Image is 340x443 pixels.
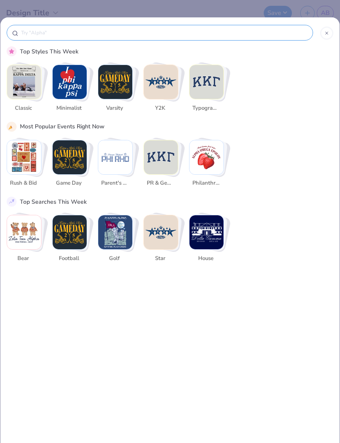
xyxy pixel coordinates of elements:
[52,140,87,191] button: Stack Card Button Game Day
[53,140,87,174] img: Game Day
[56,179,83,188] span: Game Day
[98,215,132,249] img: golf
[20,122,104,131] div: Most Popular Events Right Now
[189,215,223,249] img: house
[53,215,87,249] img: football
[10,179,37,188] span: Rush & Bid
[8,198,15,205] img: trend_line.gif
[144,140,178,174] img: PR & General
[101,179,128,188] span: Parent's Weekend
[7,215,41,266] button: Stack Card Button bear
[143,65,178,116] button: Stack Card Button Y2K
[144,215,178,249] img: star
[7,65,41,99] img: Classic
[20,197,87,206] div: Top Searches This Week
[20,29,308,37] input: Try "Alpha"
[189,140,224,191] button: Stack Card Button Philanthropy
[52,65,87,116] button: Stack Card Button Minimalist
[147,255,174,263] span: star
[10,104,37,113] span: Classic
[56,104,83,113] span: Minimalist
[101,104,128,113] span: Varsity
[56,255,83,263] span: football
[98,65,133,116] button: Stack Card Button Varsity
[7,140,41,174] img: Rush & Bid
[10,255,37,263] span: bear
[147,179,174,188] span: PR & General
[20,47,78,56] div: Top Styles This Week
[101,255,128,263] span: golf
[98,140,132,174] img: Parent's Weekend
[98,215,133,266] button: Stack Card Button golf
[189,215,224,266] button: Stack Card Button house
[8,48,15,55] img: pink_star.gif
[143,140,178,191] button: Stack Card Button PR & General
[7,65,41,116] button: Stack Card Button Classic
[144,65,178,99] img: Y2K
[7,140,41,191] button: Stack Card Button Rush & Bid
[189,65,223,99] img: Typography
[143,215,178,266] button: Stack Card Button star
[53,65,87,99] img: Minimalist
[8,123,15,130] img: party_popper.gif
[147,104,174,113] span: Y2K
[7,215,41,249] img: bear
[192,179,219,188] span: Philanthropy
[98,65,132,99] img: Varsity
[52,215,87,266] button: Stack Card Button football
[189,65,224,116] button: Stack Card Button Typography
[98,140,133,191] button: Stack Card Button Parent's Weekend
[192,104,219,113] span: Typography
[189,140,223,174] img: Philanthropy
[192,255,219,263] span: house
